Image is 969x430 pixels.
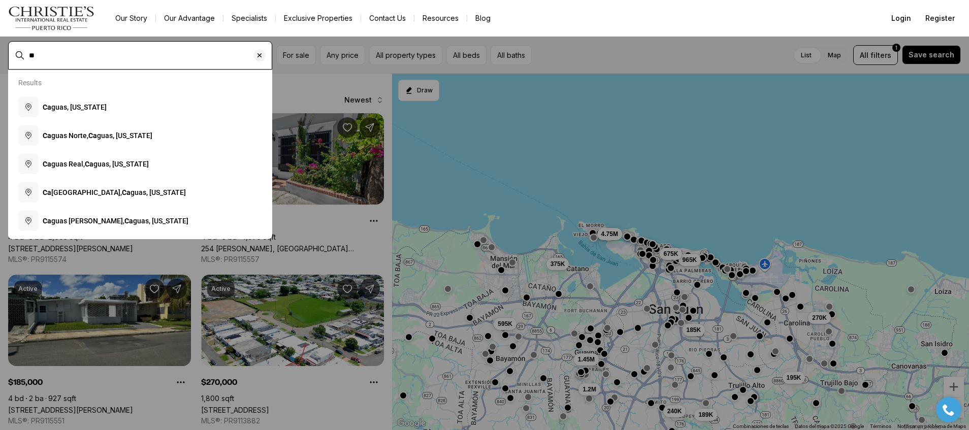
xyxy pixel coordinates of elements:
[18,79,42,87] p: Results
[43,131,152,140] span: guas Norte, guas, [US_STATE]
[43,103,51,111] b: Ca
[276,11,361,25] a: Exclusive Properties
[414,11,467,25] a: Resources
[43,188,186,196] span: [GEOGRAPHIC_DATA], guas, [US_STATE]
[14,121,266,150] button: Caguas Norte,Caguas, [US_STATE]
[43,217,188,225] span: guas [PERSON_NAME], guas, [US_STATE]
[925,14,955,22] span: Register
[43,188,51,196] b: Ca
[43,160,51,168] b: Ca
[43,103,107,111] span: guas, [US_STATE]
[253,42,272,69] button: Clear search input
[43,160,149,168] span: guas Real, guas, [US_STATE]
[14,178,266,207] button: Ca[GEOGRAPHIC_DATA],Caguas, [US_STATE]
[14,207,266,235] button: Caguas [PERSON_NAME],Caguas, [US_STATE]
[124,217,133,225] b: Ca
[8,6,95,30] img: logo
[919,8,961,28] button: Register
[14,93,266,121] button: Caguas, [US_STATE]
[891,14,911,22] span: Login
[361,11,414,25] button: Contact Us
[43,217,51,225] b: Ca
[14,150,266,178] button: Caguas Real,Caguas, [US_STATE]
[156,11,223,25] a: Our Advantage
[85,160,93,168] b: Ca
[223,11,275,25] a: Specialists
[88,131,97,140] b: Ca
[467,11,499,25] a: Blog
[885,8,917,28] button: Login
[122,188,131,196] b: Ca
[107,11,155,25] a: Our Story
[43,131,51,140] b: Ca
